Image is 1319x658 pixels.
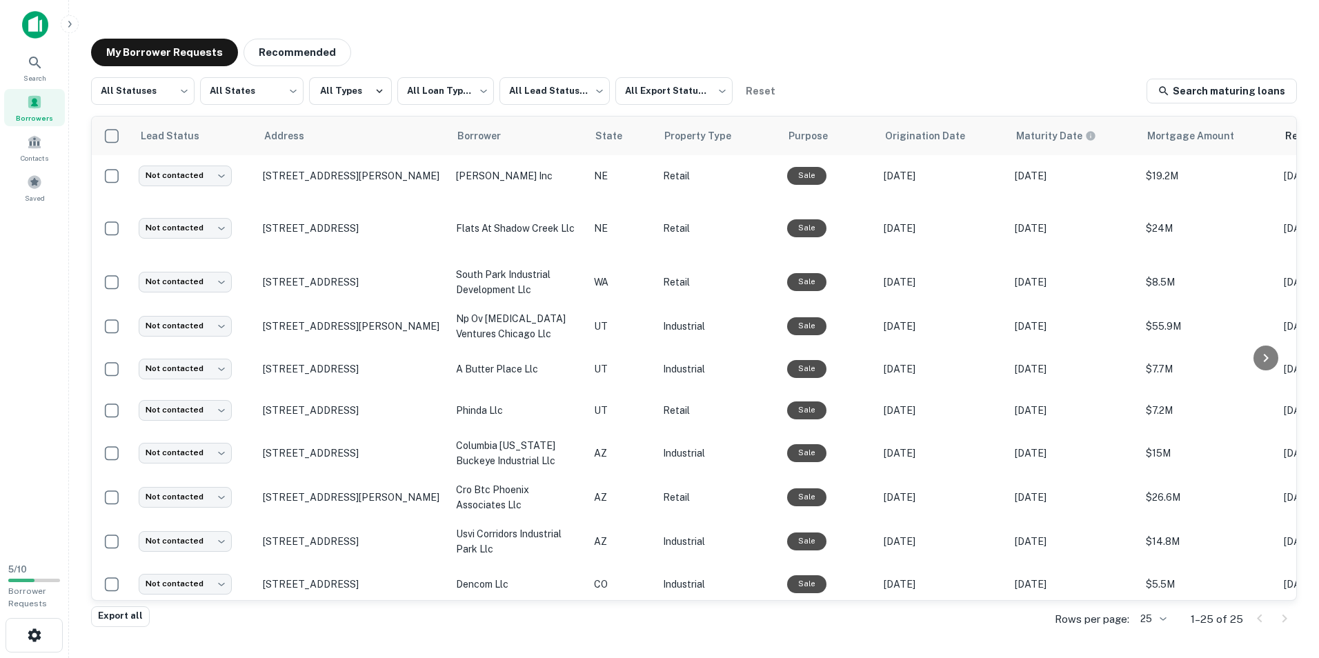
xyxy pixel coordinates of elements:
[1015,221,1132,236] p: [DATE]
[449,117,587,155] th: Borrower
[4,129,65,166] a: Contacts
[787,488,826,506] div: Sale
[1015,490,1132,505] p: [DATE]
[309,77,392,105] button: All Types
[1015,275,1132,290] p: [DATE]
[594,319,649,334] p: UT
[1015,319,1132,334] p: [DATE]
[4,89,65,126] a: Borrowers
[1015,534,1132,549] p: [DATE]
[594,168,649,183] p: NE
[8,586,47,608] span: Borrower Requests
[594,534,649,549] p: AZ
[4,169,65,206] div: Saved
[787,167,826,184] div: Sale
[663,168,773,183] p: Retail
[139,531,232,551] div: Not contacted
[787,401,826,419] div: Sale
[397,73,494,109] div: All Loan Types
[1146,319,1270,334] p: $55.9M
[884,168,1001,183] p: [DATE]
[615,73,733,109] div: All Export Statuses
[91,606,150,627] button: Export all
[587,117,656,155] th: State
[264,128,322,144] span: Address
[663,361,773,377] p: Industrial
[885,128,983,144] span: Origination Date
[1139,117,1277,155] th: Mortgage Amount
[1016,128,1096,143] div: Maturity dates displayed may be estimated. Please contact the lender for the most accurate maturi...
[595,128,640,144] span: State
[1055,611,1129,628] p: Rows per page:
[139,400,232,420] div: Not contacted
[663,446,773,461] p: Industrial
[139,443,232,463] div: Not contacted
[884,490,1001,505] p: [DATE]
[1146,361,1270,377] p: $7.7M
[456,168,580,183] p: [PERSON_NAME] inc
[1016,128,1082,143] h6: Maturity Date
[1146,490,1270,505] p: $26.6M
[139,316,232,336] div: Not contacted
[787,219,826,237] div: Sale
[140,128,217,144] span: Lead Status
[263,491,442,504] p: [STREET_ADDRESS][PERSON_NAME]
[1147,128,1252,144] span: Mortgage Amount
[1250,548,1319,614] iframe: Chat Widget
[263,404,442,417] p: [STREET_ADDRESS]
[456,267,580,297] p: south park industrial development llc
[263,578,442,590] p: [STREET_ADDRESS]
[1015,446,1132,461] p: [DATE]
[663,403,773,418] p: Retail
[594,446,649,461] p: AZ
[663,490,773,505] p: Retail
[8,564,27,575] span: 5 / 10
[877,117,1008,155] th: Origination Date
[1015,168,1132,183] p: [DATE]
[884,534,1001,549] p: [DATE]
[263,170,442,182] p: [STREET_ADDRESS][PERSON_NAME]
[1016,128,1114,143] span: Maturity dates displayed may be estimated. Please contact the lender for the most accurate maturi...
[456,482,580,512] p: cro btc phoenix associates llc
[789,128,846,144] span: Purpose
[594,361,649,377] p: UT
[456,311,580,341] p: np ov [MEDICAL_DATA] ventures chicago llc
[91,39,238,66] button: My Borrower Requests
[884,275,1001,290] p: [DATE]
[22,11,48,39] img: capitalize-icon.png
[594,403,649,418] p: UT
[4,49,65,86] a: Search
[139,487,232,507] div: Not contacted
[594,275,649,290] p: WA
[256,117,449,155] th: Address
[780,117,877,155] th: Purpose
[25,192,45,203] span: Saved
[1146,403,1270,418] p: $7.2M
[663,319,773,334] p: Industrial
[457,128,519,144] span: Borrower
[263,276,442,288] p: [STREET_ADDRESS]
[456,221,580,236] p: flats at shadow creek llc
[1146,577,1270,592] p: $5.5M
[1015,577,1132,592] p: [DATE]
[244,39,351,66] button: Recommended
[456,526,580,557] p: usvi corridors industrial park llc
[263,320,442,332] p: [STREET_ADDRESS][PERSON_NAME]
[1147,79,1297,103] a: Search maturing loans
[787,575,826,592] div: Sale
[787,444,826,461] div: Sale
[663,534,773,549] p: Industrial
[663,577,773,592] p: Industrial
[263,535,442,548] p: [STREET_ADDRESS]
[456,361,580,377] p: a butter place llc
[23,72,46,83] span: Search
[139,218,232,238] div: Not contacted
[787,532,826,550] div: Sale
[663,221,773,236] p: Retail
[594,221,649,236] p: NE
[884,319,1001,334] p: [DATE]
[787,360,826,377] div: Sale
